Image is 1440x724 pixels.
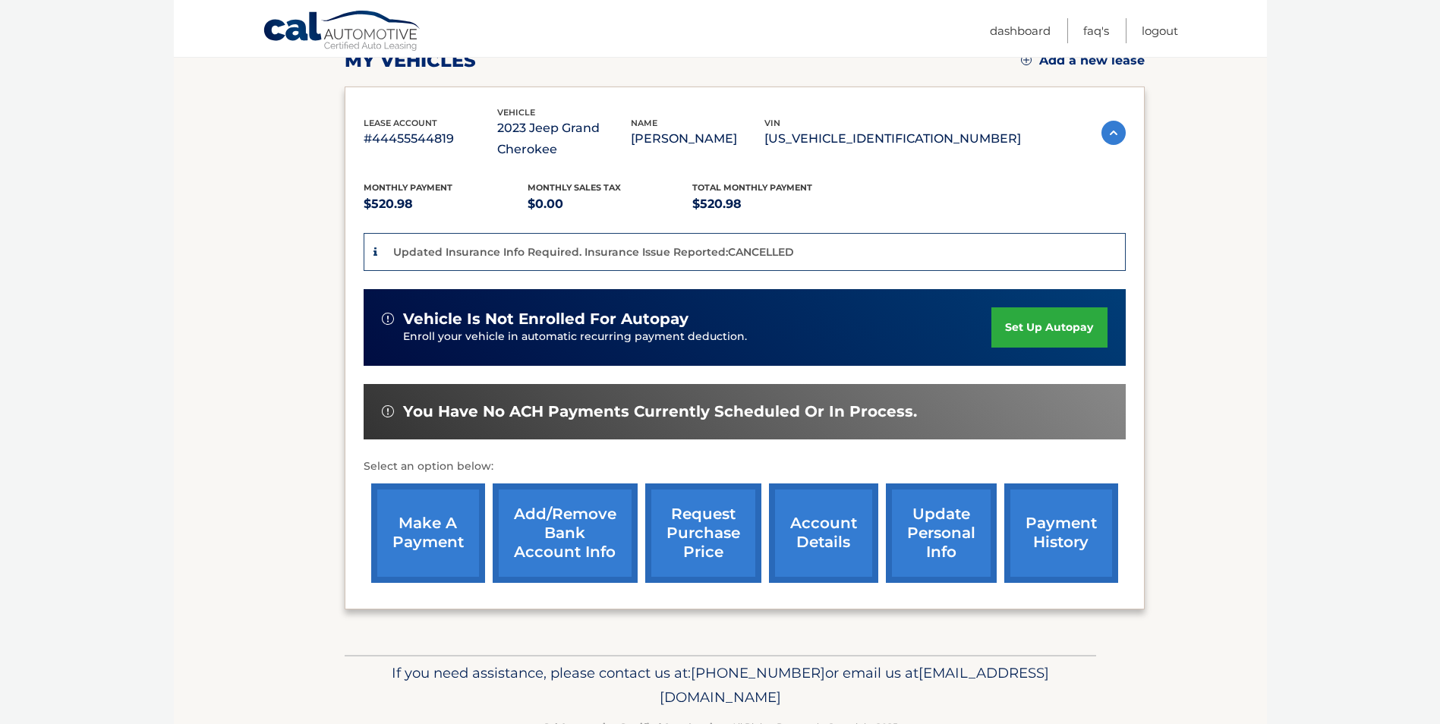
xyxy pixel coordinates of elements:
a: update personal info [886,483,997,583]
span: Monthly sales Tax [528,182,621,193]
p: $0.00 [528,194,692,215]
a: set up autopay [991,307,1107,348]
p: [US_VEHICLE_IDENTIFICATION_NUMBER] [764,128,1021,150]
h2: my vehicles [345,49,476,72]
span: vin [764,118,780,128]
span: [PHONE_NUMBER] [691,664,825,682]
p: [PERSON_NAME] [631,128,764,150]
a: account details [769,483,878,583]
span: You have no ACH payments currently scheduled or in process. [403,402,917,421]
img: add.svg [1021,55,1032,65]
span: vehicle [497,107,535,118]
a: Logout [1142,18,1178,43]
p: $520.98 [692,194,857,215]
p: 2023 Jeep Grand Cherokee [497,118,631,160]
p: Updated Insurance Info Required. Insurance Issue Reported:CANCELLED [393,245,794,259]
p: $520.98 [364,194,528,215]
p: Enroll your vehicle in automatic recurring payment deduction. [403,329,992,345]
p: Select an option below: [364,458,1126,476]
p: #44455544819 [364,128,497,150]
a: Add/Remove bank account info [493,483,638,583]
a: Cal Automotive [263,10,422,54]
a: payment history [1004,483,1118,583]
img: alert-white.svg [382,313,394,325]
img: alert-white.svg [382,405,394,417]
a: FAQ's [1083,18,1109,43]
a: Dashboard [990,18,1051,43]
span: name [631,118,657,128]
a: make a payment [371,483,485,583]
img: accordion-active.svg [1101,121,1126,145]
p: If you need assistance, please contact us at: or email us at [354,661,1086,710]
a: request purchase price [645,483,761,583]
span: lease account [364,118,437,128]
a: Add a new lease [1021,53,1145,68]
span: Monthly Payment [364,182,452,193]
span: Total Monthly Payment [692,182,812,193]
span: vehicle is not enrolled for autopay [403,310,688,329]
